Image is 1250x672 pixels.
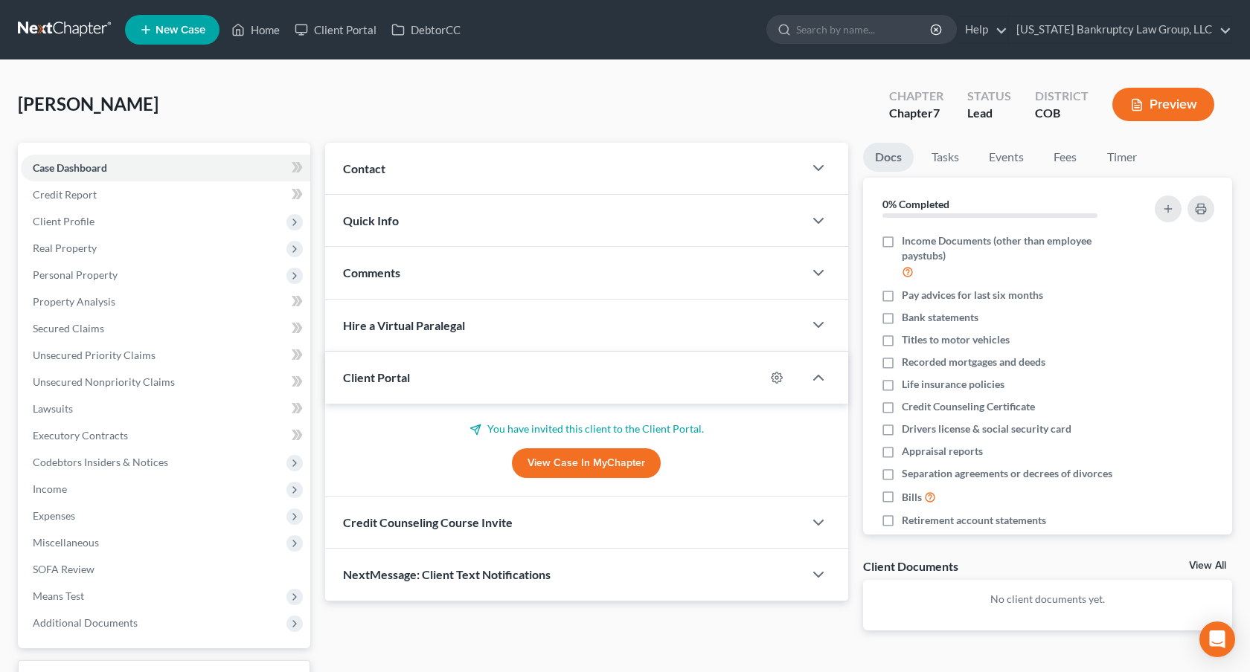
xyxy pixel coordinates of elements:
[21,315,310,342] a: Secured Claims
[343,370,410,384] span: Client Portal
[902,399,1035,414] span: Credit Counseling Certificate
[1009,16,1231,43] a: [US_STATE] Bankruptcy Law Group, LLC
[21,422,310,449] a: Executory Contracts
[33,429,128,442] span: Executory Contracts
[902,288,1043,303] span: Pay advices for last six months
[1035,88,1089,105] div: District
[33,295,115,308] span: Property Analysis
[33,161,107,174] span: Case Dashboard
[156,25,205,36] span: New Case
[902,377,1004,392] span: Life insurance policies
[889,105,943,122] div: Chapter
[902,490,922,505] span: Bills
[33,215,94,227] span: Client Profile
[902,310,978,325] span: Bank statements
[21,342,310,369] a: Unsecured Priority Claims
[343,213,399,227] span: Quick Info
[343,421,830,436] p: You have invited this client to the Client Portal.
[33,509,75,522] span: Expenses
[920,143,971,172] a: Tasks
[933,106,940,120] span: 7
[902,355,1045,369] span: Recorded mortgages and deeds
[967,88,1011,105] div: Status
[343,161,385,175] span: Contact
[33,616,138,629] span: Additional Documents
[287,16,384,43] a: Client Portal
[967,105,1011,122] div: Lead
[33,456,168,468] span: Codebtors Insiders & Notices
[863,143,914,172] a: Docs
[902,233,1127,263] span: Income Documents (other than employee paystubs)
[33,349,156,361] span: Unsecured Priority Claims
[1095,143,1149,172] a: Timer
[882,198,949,210] strong: 0% Completed
[33,188,97,201] span: Credit Report
[33,268,118,281] span: Personal Property
[958,16,1007,43] a: Help
[33,536,99,549] span: Miscellaneous
[1035,105,1089,122] div: COB
[384,16,468,43] a: DebtorCC
[902,332,1010,347] span: Titles to motor vehicles
[902,466,1112,481] span: Separation agreements or decrees of divorces
[1042,143,1089,172] a: Fees
[343,515,513,529] span: Credit Counseling Course Invite
[21,155,310,181] a: Case Dashboard
[21,181,310,208] a: Credit Report
[889,88,943,105] div: Chapter
[863,558,958,574] div: Client Documents
[796,16,932,43] input: Search by name...
[33,563,94,575] span: SOFA Review
[33,402,73,415] span: Lawsuits
[21,556,310,583] a: SOFA Review
[1199,621,1235,657] div: Open Intercom Messenger
[33,242,97,254] span: Real Property
[33,482,67,495] span: Income
[875,592,1220,607] p: No client documents yet.
[902,444,983,459] span: Appraisal reports
[21,395,310,422] a: Lawsuits
[343,567,551,581] span: NextMessage: Client Text Notifications
[33,375,175,388] span: Unsecured Nonpriority Claims
[902,421,1071,436] span: Drivers license & social security card
[21,288,310,315] a: Property Analysis
[977,143,1036,172] a: Events
[343,318,465,332] span: Hire a Virtual Paralegal
[18,93,158,114] span: [PERSON_NAME]
[224,16,287,43] a: Home
[33,589,84,602] span: Means Test
[512,448,661,478] a: View Case in MyChapter
[33,322,104,335] span: Secured Claims
[21,369,310,395] a: Unsecured Nonpriority Claims
[343,265,400,280] span: Comments
[902,513,1046,528] span: Retirement account statements
[1112,88,1214,121] button: Preview
[1189,560,1226,571] a: View All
